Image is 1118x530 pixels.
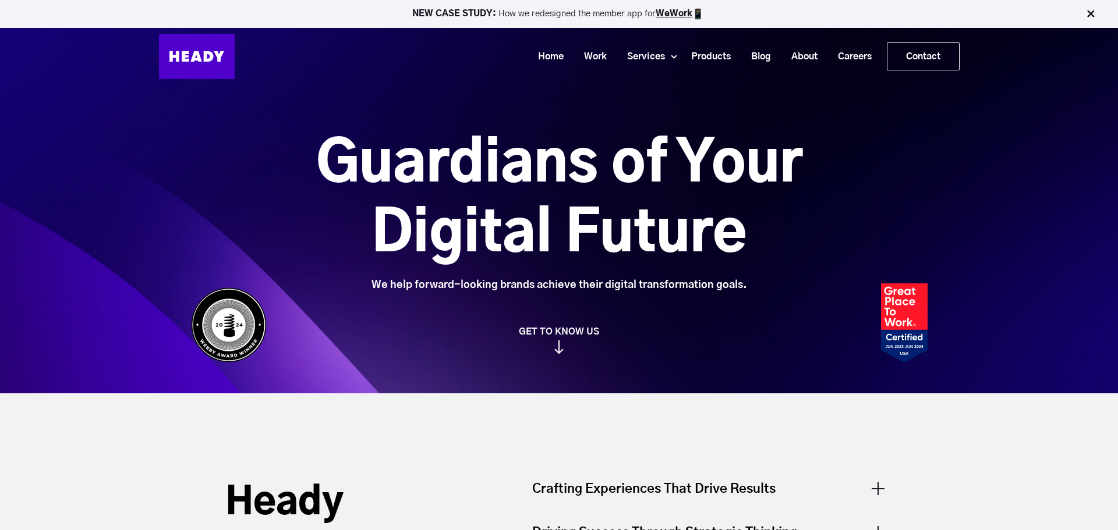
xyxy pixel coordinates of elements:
[246,42,960,70] div: Navigation Menu
[1085,8,1096,20] img: Close Bar
[777,46,823,67] a: About
[251,130,868,269] h1: Guardians of Your Digital Future
[191,287,267,362] img: Heady_WebbyAward_Winner-4
[823,46,878,67] a: Careers
[677,46,737,67] a: Products
[532,480,893,510] div: Crafting Experiences That Drive Results
[554,340,564,354] img: arrow_down
[251,279,868,291] div: We help forward-looking brands achieve their digital transformation goals.
[887,43,959,70] a: Contact
[5,8,1113,20] p: How we redesigned the member app for
[523,46,569,67] a: Home
[692,8,704,20] img: app emoji
[881,283,928,362] img: Heady_2023_Certification_Badge
[737,46,777,67] a: Blog
[569,46,613,67] a: Work
[656,9,692,18] a: WeWork
[412,9,498,18] strong: NEW CASE STUDY:
[613,46,671,67] a: Services
[185,326,933,354] a: GET TO KNOW US
[159,34,235,79] img: Heady_Logo_Web-01 (1)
